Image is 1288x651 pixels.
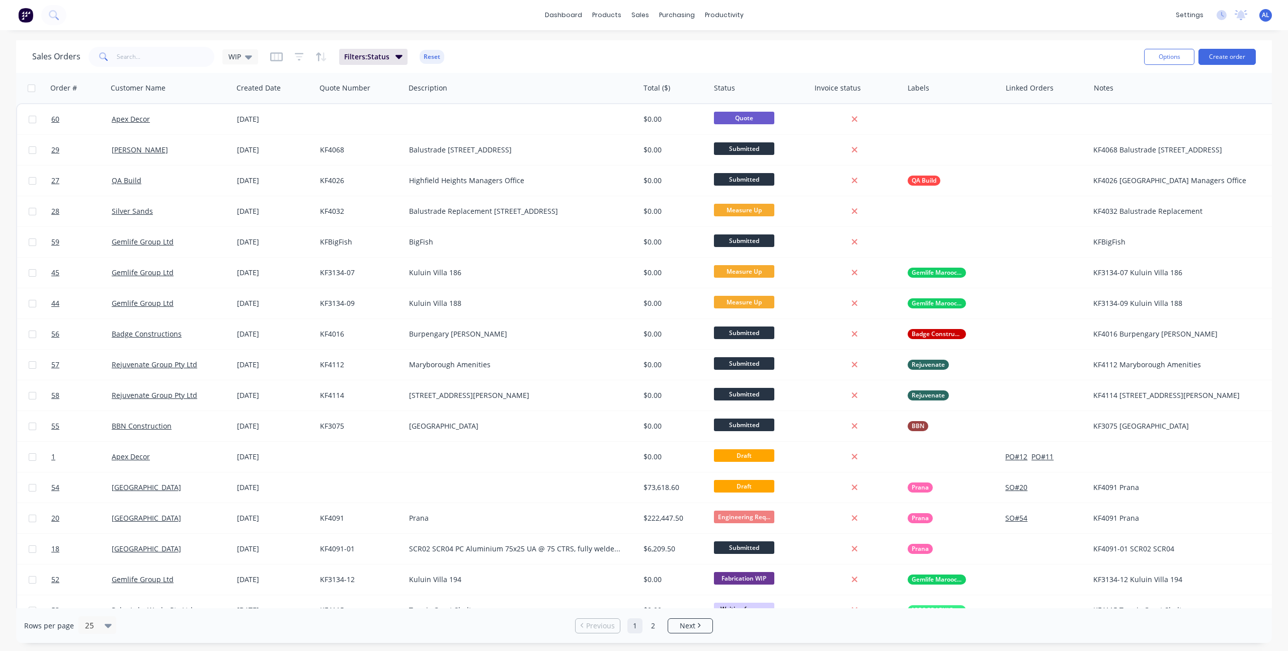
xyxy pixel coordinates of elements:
[912,605,962,615] span: [GEOGRAPHIC_DATA]
[1093,513,1276,523] div: KF4091 Prana
[51,237,59,247] span: 59
[1093,544,1276,554] div: KF4091-01 SCR02 SCR04
[908,329,966,339] button: Badge Constructions
[112,452,150,461] a: Apex Decor
[668,621,712,631] a: Next page
[643,544,703,554] div: $6,209.50
[912,544,929,554] span: Prana
[714,296,774,308] span: Measure Up
[912,482,929,493] span: Prana
[51,206,59,216] span: 28
[1093,298,1276,308] div: KF3134-09 Kuluin Villa 188
[643,513,703,523] div: $222,447.50
[320,237,397,247] div: KFBigFish
[912,329,962,339] span: Badge Constructions
[320,360,397,370] div: KF4112
[908,421,928,431] button: BBN
[1093,329,1276,339] div: KF4016 Burpengary [PERSON_NAME]
[908,176,940,186] button: QA Build
[714,541,774,554] span: Submitted
[51,114,59,124] span: 60
[51,350,112,380] a: 57
[409,390,624,400] div: [STREET_ADDRESS][PERSON_NAME]
[237,605,312,615] div: [DATE]
[51,298,59,308] span: 44
[1005,513,1027,523] button: SO#54
[912,575,962,585] span: Gemlife Maroochy Quays
[112,329,182,339] a: Badge Constructions
[237,237,312,247] div: [DATE]
[51,534,112,564] a: 18
[1031,452,1054,462] button: PO#11
[576,621,620,631] a: Previous page
[344,52,389,62] span: Filters: Status
[714,265,774,278] span: Measure Up
[320,298,397,308] div: KF3134-09
[1005,482,1027,493] button: SO#20
[912,176,936,186] span: QA Build
[1006,83,1054,93] div: Linked Orders
[237,206,312,216] div: [DATE]
[643,176,703,186] div: $0.00
[112,145,168,154] a: [PERSON_NAME]
[237,268,312,278] div: [DATE]
[51,227,112,257] a: 59
[1093,360,1276,370] div: KF4112 Maryborough Amenities
[714,112,774,124] span: Quote
[680,621,695,631] span: Next
[714,419,774,431] span: Submitted
[112,206,153,216] a: Silver Sands
[228,51,241,62] span: WIP
[1093,206,1276,216] div: KF4032 Balustrade Replacement
[1093,268,1276,278] div: KF3134-07 Kuluin Villa 186
[1093,145,1276,155] div: KF4068 Balustrade [STREET_ADDRESS]
[237,452,312,462] div: [DATE]
[409,206,624,216] div: Balustrade Replacement [STREET_ADDRESS]
[237,421,312,431] div: [DATE]
[117,47,215,67] input: Search...
[714,357,774,370] span: Submitted
[409,544,624,554] div: SCR02 SCR04 PC Aluminium 75x25 UA @ 75 CTRS, fully welded to 10mm flat bar top and bottom PC Colo...
[1262,11,1269,20] span: AL
[320,605,397,615] div: KF4115
[643,421,703,431] div: $0.00
[654,8,700,23] div: purchasing
[112,544,181,553] a: [GEOGRAPHIC_DATA]
[339,49,408,65] button: Filters:Status
[1093,421,1276,431] div: KF3075 [GEOGRAPHIC_DATA]
[237,482,312,493] div: [DATE]
[643,145,703,155] div: $0.00
[51,268,59,278] span: 45
[51,176,59,186] span: 27
[409,83,447,93] div: Description
[714,204,774,216] span: Measure Up
[908,360,949,370] button: Rejuvenate
[626,8,654,23] div: sales
[320,513,397,523] div: KF4091
[409,145,624,155] div: Balustrade [STREET_ADDRESS]
[912,513,929,523] span: Prana
[700,8,749,23] div: productivity
[714,173,774,186] span: Submitted
[51,196,112,226] a: 28
[714,511,774,523] span: Engineering Req...
[237,544,312,554] div: [DATE]
[111,83,166,93] div: Customer Name
[908,513,933,523] button: Prana
[51,104,112,134] a: 60
[643,114,703,124] div: $0.00
[1171,8,1209,23] div: settings
[409,329,624,339] div: Burpengary [PERSON_NAME]
[912,360,945,370] span: Rejuvenate
[912,421,924,431] span: BBN
[714,388,774,400] span: Submitted
[51,605,59,615] span: 53
[409,421,624,431] div: [GEOGRAPHIC_DATA]
[51,595,112,625] a: 53
[237,360,312,370] div: [DATE]
[51,258,112,288] a: 45
[643,482,703,493] div: $73,618.60
[237,298,312,308] div: [DATE]
[237,513,312,523] div: [DATE]
[643,83,670,93] div: Total ($)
